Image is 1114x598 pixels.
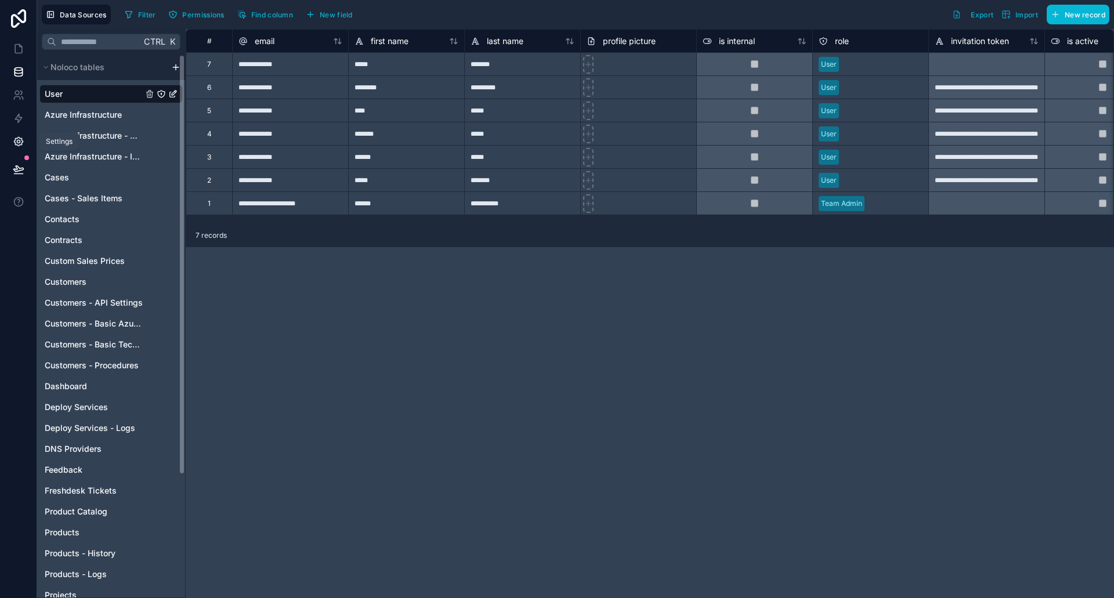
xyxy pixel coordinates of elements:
[42,5,111,24] button: Data Sources
[948,5,997,24] button: Export
[997,5,1042,24] button: Import
[821,175,837,186] div: User
[138,10,156,19] span: Filter
[971,10,993,19] span: Export
[821,152,837,162] div: User
[1065,10,1105,19] span: New record
[182,10,224,19] span: Permissions
[207,176,211,185] div: 2
[207,129,212,139] div: 4
[1042,5,1109,24] a: New record
[60,10,107,19] span: Data Sources
[195,37,223,45] div: #
[1047,5,1109,24] button: New record
[1067,35,1098,47] span: is active
[196,231,227,240] span: 7 records
[951,35,1009,47] span: invitation token
[255,35,274,47] span: email
[251,10,293,19] span: Find column
[46,137,73,146] div: Settings
[164,6,228,23] button: Permissions
[302,6,357,23] button: New field
[207,106,211,115] div: 5
[164,6,233,23] a: Permissions
[371,35,408,47] span: first name
[719,35,755,47] span: is internal
[207,83,211,92] div: 6
[233,6,297,23] button: Find column
[835,35,849,47] span: role
[487,35,523,47] span: last name
[821,59,837,70] div: User
[821,106,837,116] div: User
[207,153,211,162] div: 3
[168,38,176,46] span: K
[120,6,160,23] button: Filter
[320,10,353,19] span: New field
[143,34,167,49] span: Ctrl
[821,82,837,93] div: User
[1015,10,1038,19] span: Import
[821,198,862,209] div: Team Admin
[603,35,656,47] span: profile picture
[207,60,211,69] div: 7
[821,129,837,139] div: User
[208,199,211,208] div: 1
